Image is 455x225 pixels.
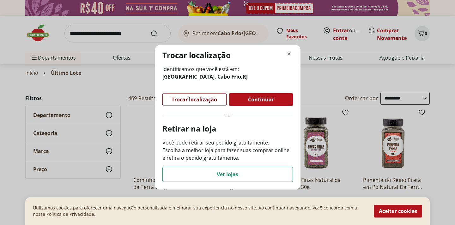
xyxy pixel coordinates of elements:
p: Utilizamos cookies para oferecer uma navegação personalizada e melhorar sua experiencia no nosso ... [33,205,366,217]
b: [GEOGRAPHIC_DATA], Cabo Frio , RJ [162,73,248,80]
span: Identificamos que você está em: [162,65,293,80]
button: Continuar [229,93,293,106]
span: Ver lojas [217,172,238,177]
button: Trocar localização [162,93,227,106]
span: Trocar localização [172,97,217,102]
div: Modal de regionalização [155,45,300,190]
span: ou [224,111,231,119]
span: Continuar [248,97,274,102]
button: Fechar modal de regionalização [285,50,293,58]
p: Trocar localização [162,50,231,60]
button: Ver lojas [162,167,293,182]
p: Retirar na loja [162,124,293,134]
p: Você pode retirar seu pedido gratuitamente. Escolha a melhor loja para fazer suas comprar online ... [162,139,293,162]
button: Aceitar cookies [374,205,422,217]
